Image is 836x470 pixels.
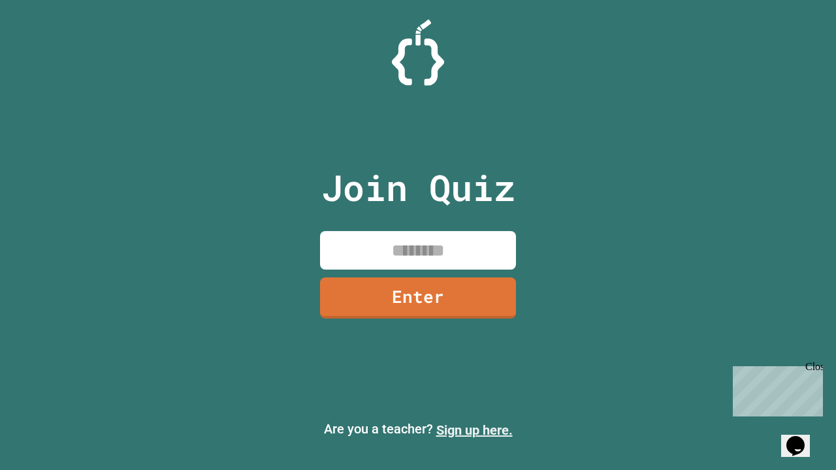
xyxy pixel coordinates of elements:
img: Logo.svg [392,20,444,86]
a: Enter [320,277,516,319]
iframe: chat widget [781,418,823,457]
a: Sign up here. [436,422,513,438]
div: Chat with us now!Close [5,5,90,83]
p: Join Quiz [321,161,515,215]
iframe: chat widget [728,361,823,416]
p: Are you a teacher? [10,419,826,440]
